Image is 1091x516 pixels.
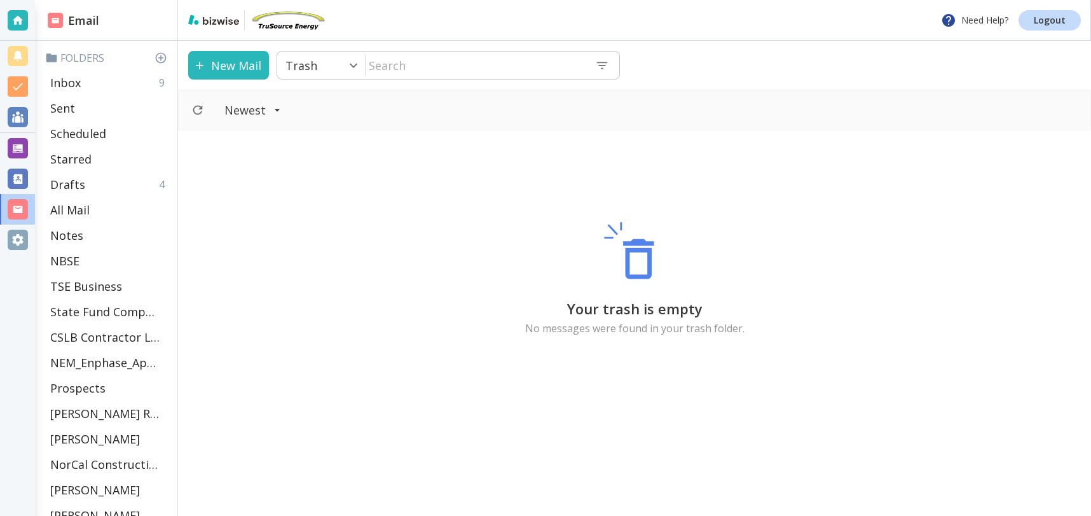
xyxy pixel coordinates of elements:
p: Prospects [50,380,106,396]
div: Sent [45,95,172,121]
div: [PERSON_NAME] [45,477,172,503]
div: NorCal Construction [45,452,172,477]
p: Drafts [50,177,85,192]
h4: Your trash is empty [567,301,703,316]
div: Prospects [45,375,172,401]
div: TSE Business [45,274,172,299]
button: Refresh [186,99,209,122]
a: Logout [1019,10,1081,31]
p: All Mail [50,202,90,218]
p: Starred [50,151,92,167]
p: [PERSON_NAME] [50,431,140,447]
div: [PERSON_NAME] [45,426,172,452]
p: Logout [1034,16,1066,25]
p: 4 [159,178,170,192]
img: TruSource Energy, Inc. [250,10,326,31]
button: New Mail [188,51,269,80]
img: empty [603,222,666,286]
p: CSLB Contractor License [50,330,160,345]
div: State Fund Compensation [45,299,172,324]
div: All Mail [45,197,172,223]
div: Inbox9 [45,70,172,95]
p: Need Help? [941,13,1008,28]
div: NBSE [45,248,172,274]
p: Folders [45,51,172,65]
h2: Email [48,12,99,29]
p: [PERSON_NAME] [50,482,140,498]
p: 9 [159,76,170,90]
p: Inbox [50,75,81,90]
p: Trash [285,58,317,73]
div: Scheduled [45,121,172,146]
p: Scheduled [50,126,106,141]
p: NEM_Enphase_Applications [50,355,160,370]
input: Search [366,52,585,78]
div: [PERSON_NAME] Residence [45,401,172,426]
div: Starred [45,146,172,172]
p: NorCal Construction [50,457,160,472]
img: bizwise [188,15,239,25]
p: TSE Business [50,279,122,294]
button: Filter [212,96,294,124]
div: CSLB Contractor License [45,324,172,350]
p: Notes [50,228,83,243]
p: Sent [50,101,75,116]
div: NEM_Enphase_Applications [45,350,172,375]
p: [PERSON_NAME] Residence [50,406,160,421]
img: DashboardSidebarEmail.svg [48,13,63,28]
div: Notes [45,223,172,248]
p: No messages were found in your trash folder. [525,321,744,335]
p: State Fund Compensation [50,304,160,319]
p: NBSE [50,253,79,268]
div: Drafts4 [45,172,172,197]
